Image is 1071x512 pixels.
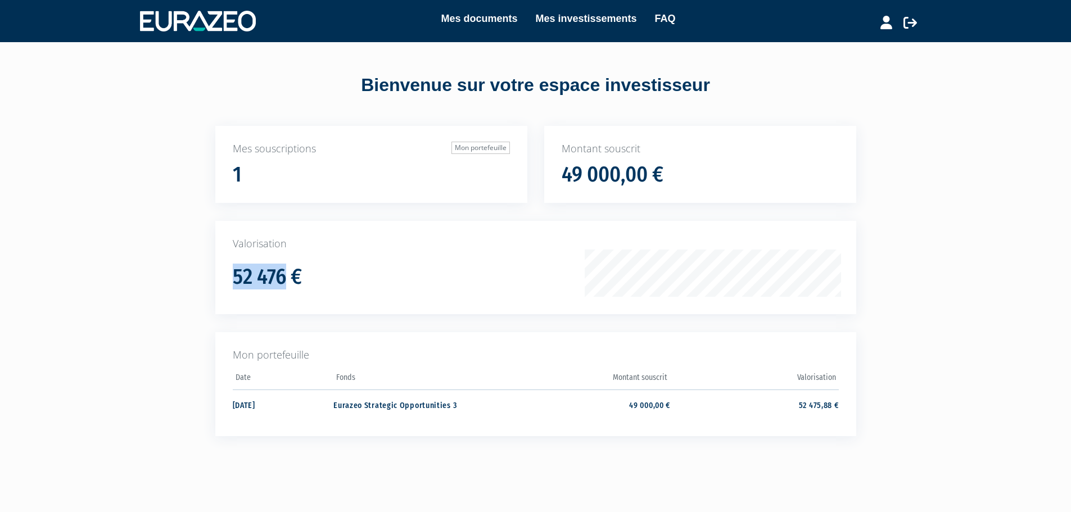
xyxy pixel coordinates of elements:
img: 1732889491-logotype_eurazeo_blanc_rvb.png [140,11,256,31]
th: Fonds [333,369,501,390]
td: [DATE] [233,389,334,419]
div: Bienvenue sur votre espace investisseur [190,73,882,98]
p: Mes souscriptions [233,142,510,156]
h1: 52 476 € [233,265,302,289]
a: Mes documents [441,11,517,26]
a: Mon portefeuille [451,142,510,154]
th: Valorisation [670,369,838,390]
a: FAQ [655,11,676,26]
h1: 1 [233,163,242,187]
a: Mes investissements [535,11,636,26]
td: 49 000,00 € [502,389,670,419]
td: Eurazeo Strategic Opportunities 3 [333,389,501,419]
th: Montant souscrit [502,369,670,390]
th: Date [233,369,334,390]
td: 52 475,88 € [670,389,838,419]
p: Valorisation [233,237,839,251]
p: Montant souscrit [562,142,839,156]
h1: 49 000,00 € [562,163,663,187]
p: Mon portefeuille [233,348,839,363]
